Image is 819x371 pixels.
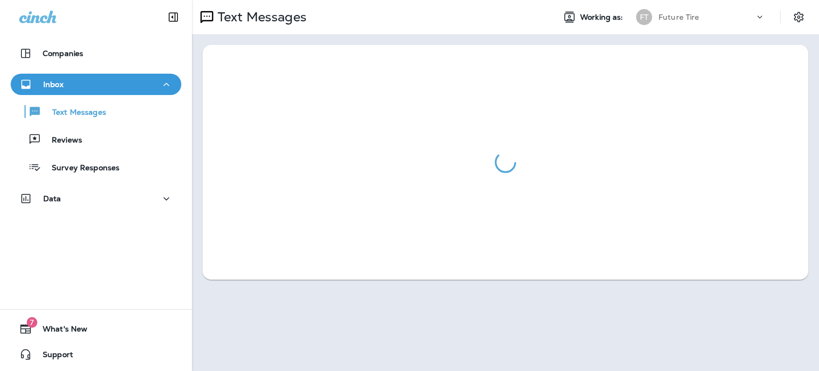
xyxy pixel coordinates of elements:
p: Data [43,194,61,203]
div: FT [636,9,652,25]
button: Reviews [11,128,181,151]
p: Reviews [41,136,82,146]
p: Text Messages [213,9,307,25]
p: Survey Responses [41,163,119,173]
button: 7What's New [11,318,181,340]
span: What's New [32,325,87,337]
p: Future Tire [659,13,700,21]
button: Survey Responses [11,156,181,178]
p: Companies [43,49,83,58]
button: Companies [11,43,181,64]
span: Support [32,350,73,363]
button: Support [11,344,181,365]
button: Settings [789,7,808,27]
span: 7 [27,317,37,328]
button: Data [11,188,181,209]
button: Collapse Sidebar [158,6,188,28]
p: Inbox [43,80,63,89]
p: Text Messages [42,108,106,118]
button: Text Messages [11,100,181,123]
span: Working as: [580,13,625,22]
button: Inbox [11,74,181,95]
